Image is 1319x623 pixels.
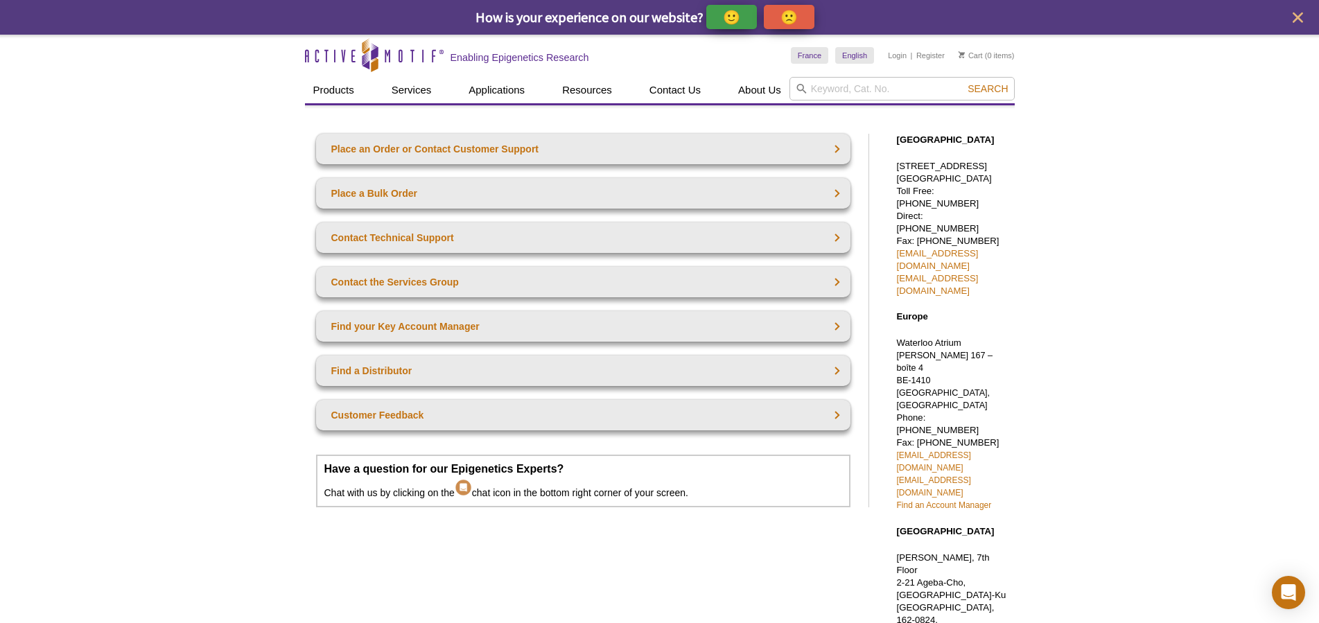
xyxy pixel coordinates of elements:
span: Search [968,83,1008,94]
h2: Enabling Epigenetics Research [451,51,589,64]
a: Place a Bulk Order [316,178,850,209]
img: Intercom Chat [455,475,472,496]
a: Register [916,51,945,60]
p: Chat with us by clicking on the chat icon in the bottom right corner of your screen. [324,463,842,499]
a: [EMAIL_ADDRESS][DOMAIN_NAME] [897,273,979,296]
img: Your Cart [959,51,965,58]
a: Contact Us [641,77,709,103]
a: Contact Technical Support [316,222,850,253]
button: close [1289,9,1307,26]
a: About Us [730,77,789,103]
span: How is your experience on our website? [475,8,704,26]
div: Open Intercom Messenger [1272,576,1305,609]
a: Cart [959,51,983,60]
a: France [791,47,828,64]
p: Waterloo Atrium Phone: [PHONE_NUMBER] Fax: [PHONE_NUMBER] [897,337,1008,511]
li: (0 items) [959,47,1015,64]
p: 🙁 [780,8,798,26]
a: Resources [554,77,620,103]
a: [EMAIL_ADDRESS][DOMAIN_NAME] [897,475,971,498]
li: | [911,47,913,64]
a: English [835,47,874,64]
a: Services [383,77,440,103]
strong: Have a question for our Epigenetics Experts? [324,463,564,475]
a: [EMAIL_ADDRESS][DOMAIN_NAME] [897,450,971,473]
strong: Europe [897,311,928,322]
a: Find your Key Account Manager [316,311,850,342]
a: Login [888,51,907,60]
p: 🙂 [723,8,740,26]
strong: [GEOGRAPHIC_DATA] [897,526,995,536]
a: Customer Feedback [316,400,850,430]
a: Place an Order or Contact Customer Support [316,134,850,164]
a: Applications [460,77,533,103]
p: [STREET_ADDRESS] [GEOGRAPHIC_DATA] Toll Free: [PHONE_NUMBER] Direct: [PHONE_NUMBER] Fax: [PHONE_N... [897,160,1008,297]
a: Find a Distributor [316,356,850,386]
a: Products [305,77,362,103]
strong: [GEOGRAPHIC_DATA] [897,134,995,145]
a: Contact the Services Group [316,267,850,297]
span: [PERSON_NAME] 167 – boîte 4 BE-1410 [GEOGRAPHIC_DATA], [GEOGRAPHIC_DATA] [897,351,993,410]
a: [EMAIL_ADDRESS][DOMAIN_NAME] [897,248,979,271]
a: Find an Account Manager [897,500,992,510]
button: Search [963,82,1012,95]
input: Keyword, Cat. No. [789,77,1015,100]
